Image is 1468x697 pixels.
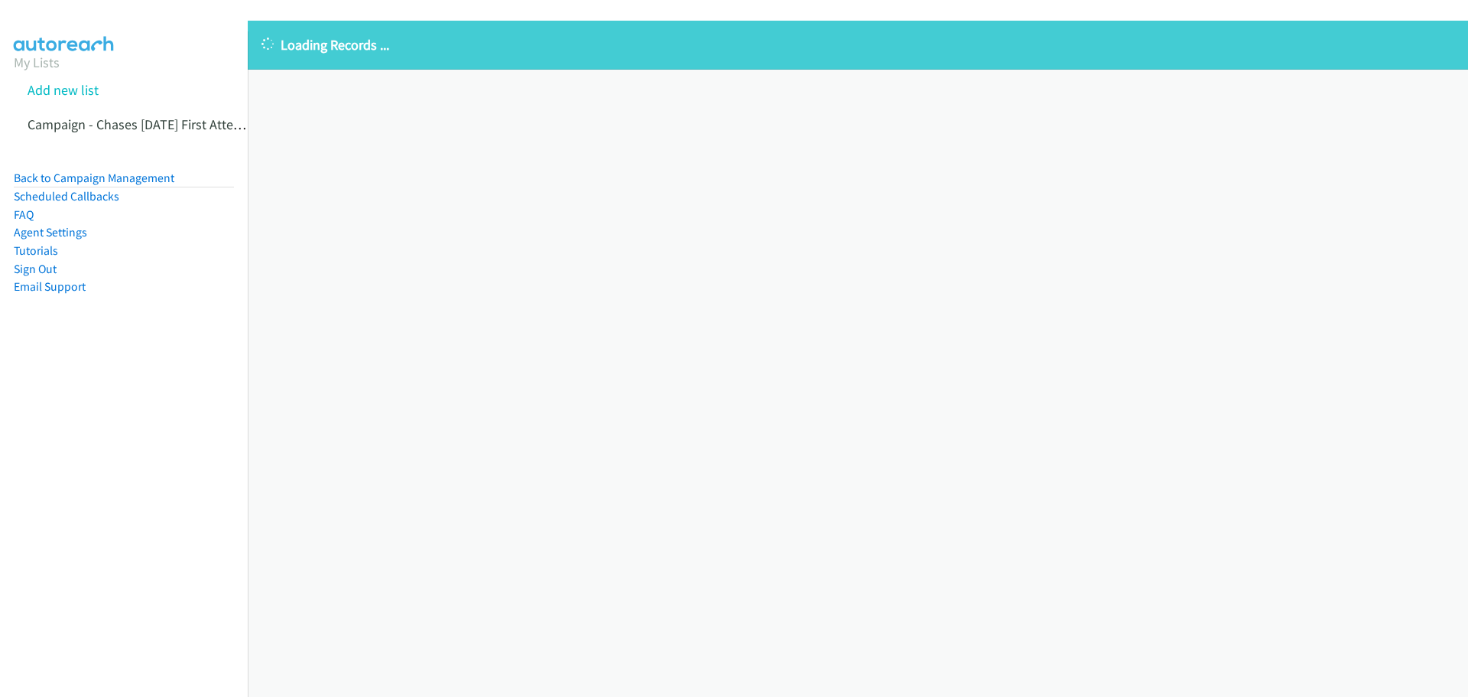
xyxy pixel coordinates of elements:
[261,34,1454,55] p: Loading Records ...
[28,81,99,99] a: Add new list
[14,207,34,222] a: FAQ
[14,189,119,204] a: Scheduled Callbacks
[14,54,60,71] a: My Lists
[28,116,257,133] a: Campaign - Chases [DATE] First Attempt
[14,279,86,294] a: Email Support
[14,171,174,185] a: Back to Campaign Management
[14,225,87,239] a: Agent Settings
[14,243,58,258] a: Tutorials
[14,262,57,276] a: Sign Out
